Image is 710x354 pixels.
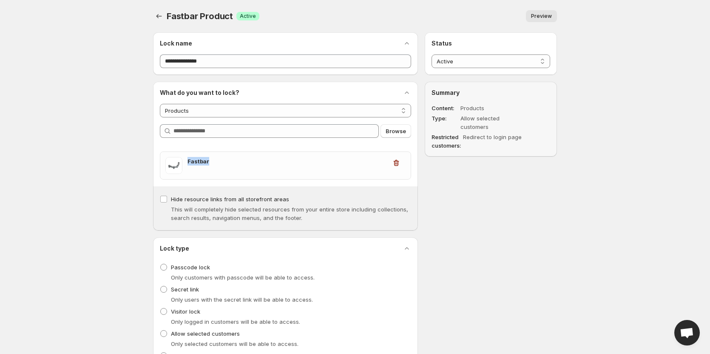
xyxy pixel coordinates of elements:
dt: Content: [432,104,459,112]
h2: Summary [432,88,550,97]
dt: Restricted customers: [432,133,461,150]
span: Active [240,13,256,20]
span: Hide resource links from all storefront areas [171,196,289,203]
span: Fastbar Product [167,11,233,21]
span: Only logged in customers will be able to access. [171,318,300,325]
dd: Redirect to login page [463,133,528,150]
button: Browse [381,124,411,138]
button: Preview [526,10,557,22]
h2: Status [432,39,550,48]
dt: Type: [432,114,459,131]
h3: Fastbar [187,157,387,166]
h2: What do you want to lock? [160,88,239,97]
button: Back [153,10,165,22]
span: Allow selected customers [171,330,240,337]
span: Secret link [171,286,199,293]
span: Only customers with passcode will be able to access. [171,274,315,281]
span: Only users with the secret link will be able to access. [171,296,313,303]
span: Browse [386,127,406,135]
h2: Lock name [160,39,192,48]
span: Visitor lock [171,308,200,315]
span: This will completely hide selected resources from your entire store including collections, search... [171,206,408,221]
span: Passcode lock [171,264,210,271]
span: Only selected customers will be able to access. [171,340,298,347]
h2: Lock type [160,244,189,253]
span: Preview [531,13,552,20]
dd: Products [460,104,526,112]
a: Open chat [674,320,700,345]
dd: Allow selected customers [460,114,526,131]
